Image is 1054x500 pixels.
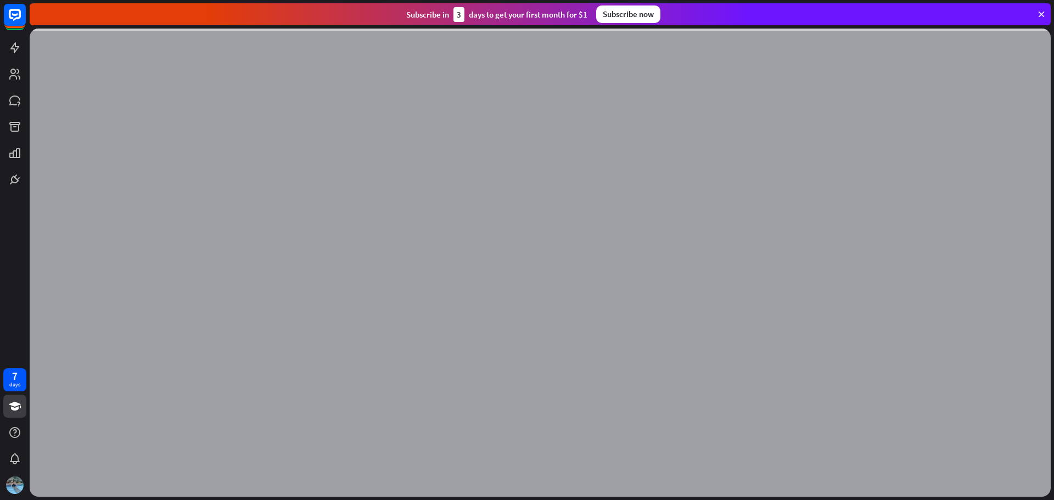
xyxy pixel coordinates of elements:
[406,7,587,22] div: Subscribe in days to get your first month for $1
[596,5,660,23] div: Subscribe now
[3,368,26,391] a: 7 days
[453,7,464,22] div: 3
[12,371,18,381] div: 7
[9,381,20,389] div: days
